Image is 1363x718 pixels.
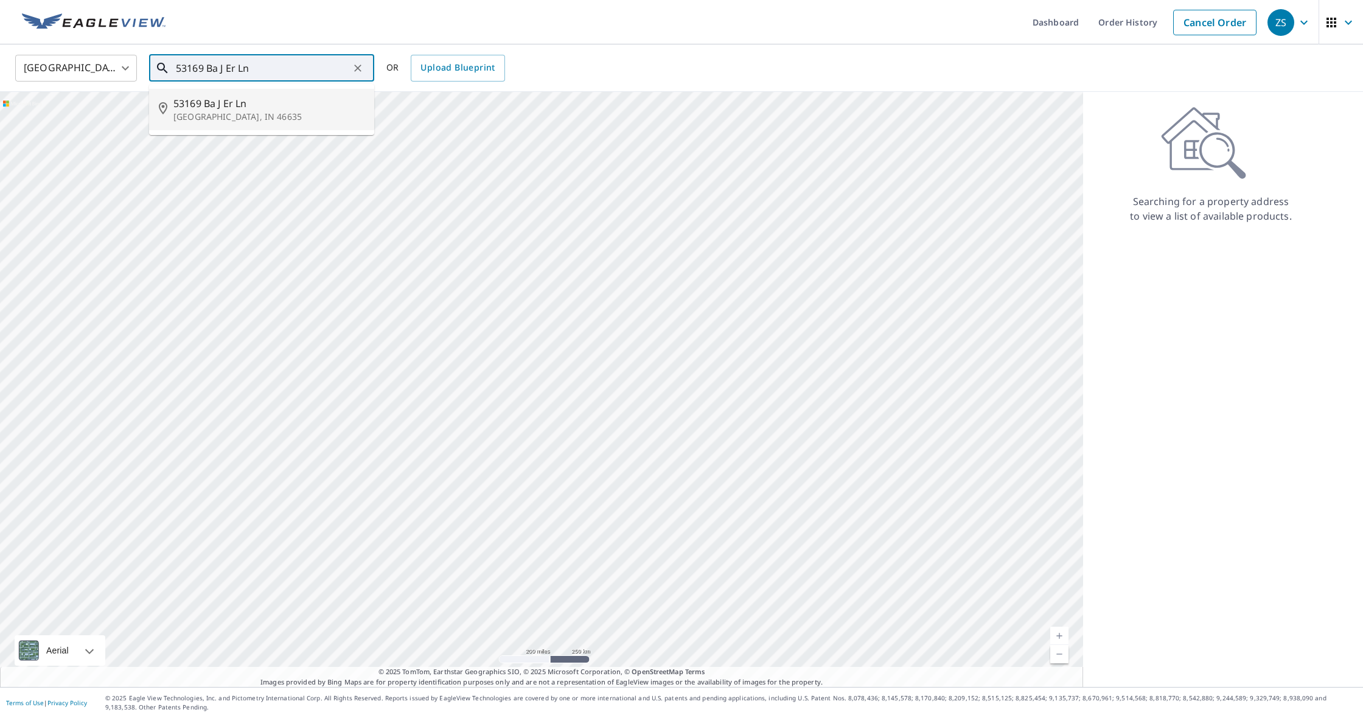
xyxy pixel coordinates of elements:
[173,96,364,111] span: 53169 Ba J Er Ln
[685,667,705,676] a: Terms
[386,55,505,82] div: OR
[15,51,137,85] div: [GEOGRAPHIC_DATA]
[632,667,683,676] a: OpenStreetMap
[6,699,44,707] a: Terms of Use
[349,60,366,77] button: Clear
[22,13,166,32] img: EV Logo
[1050,645,1068,663] a: Current Level 5, Zoom Out
[173,111,364,123] p: [GEOGRAPHIC_DATA], IN 46635
[1050,627,1068,645] a: Current Level 5, Zoom In
[15,635,105,666] div: Aerial
[1267,9,1294,36] div: ZS
[420,60,495,75] span: Upload Blueprint
[6,699,87,706] p: |
[411,55,504,82] a: Upload Blueprint
[176,51,349,85] input: Search by address or latitude-longitude
[1173,10,1257,35] a: Cancel Order
[378,667,705,677] span: © 2025 TomTom, Earthstar Geographics SIO, © 2025 Microsoft Corporation, ©
[43,635,72,666] div: Aerial
[1129,194,1292,223] p: Searching for a property address to view a list of available products.
[105,694,1357,712] p: © 2025 Eagle View Technologies, Inc. and Pictometry International Corp. All Rights Reserved. Repo...
[47,699,87,707] a: Privacy Policy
